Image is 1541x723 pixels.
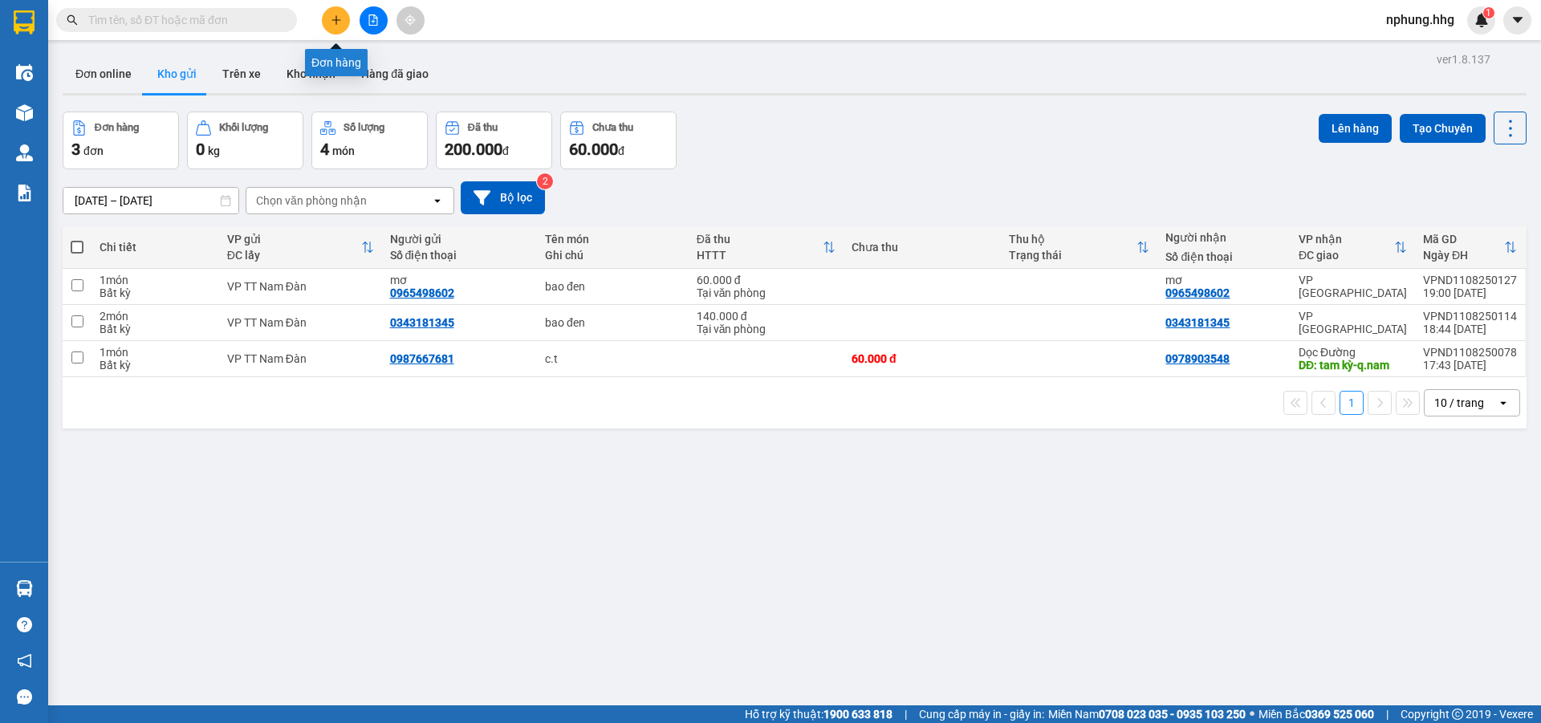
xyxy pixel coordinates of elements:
div: Người gửi [390,233,529,246]
div: Đơn hàng [305,49,368,76]
div: 0978903548 [1165,352,1230,365]
div: c.t [545,352,681,365]
span: caret-down [1511,13,1525,27]
div: ver 1.8.137 [1437,51,1490,68]
img: warehouse-icon [16,104,33,121]
img: logo [9,67,30,146]
div: Khối lượng [219,122,268,133]
div: 10 / trang [1434,395,1484,411]
div: VPND1108250078 [1423,346,1517,359]
span: Hỗ trợ kỹ thuật: [745,705,892,723]
div: 60.000 đ [852,352,993,365]
button: Đã thu200.000đ [436,112,552,169]
strong: 0708 023 035 - 0935 103 250 [1099,708,1246,721]
div: Số lượng [344,122,384,133]
input: Tìm tên, số ĐT hoặc mã đơn [88,11,278,29]
div: Chi tiết [100,241,210,254]
th: Toggle SortBy [689,226,844,269]
button: Đơn hàng3đơn [63,112,179,169]
div: Đơn hàng [95,122,139,133]
button: Kho nhận [274,55,348,93]
span: đ [502,144,509,157]
div: VP TT Nam Đàn [227,352,374,365]
button: Số lượng4món [311,112,428,169]
div: Thu hộ [1009,233,1137,246]
div: VP gửi [227,233,361,246]
span: copyright [1452,709,1463,720]
button: Tạo Chuyến [1400,114,1486,143]
span: nphung.hhg [1373,10,1467,30]
button: file-add [360,6,388,35]
span: file-add [368,14,379,26]
div: Đã thu [697,233,823,246]
span: 1 [1486,7,1491,18]
strong: 1900 633 818 [823,708,892,721]
div: bao đen [545,316,681,329]
div: Chưa thu [852,241,993,254]
div: Chọn văn phòng nhận [256,193,367,209]
div: Tại văn phòng [697,286,836,299]
button: Bộ lọc [461,181,545,214]
div: Tên món [545,233,681,246]
div: Ghi chú [545,249,681,262]
div: Người nhận [1165,231,1282,244]
button: aim [396,6,425,35]
img: warehouse-icon [16,580,33,597]
span: search [67,14,78,26]
img: logo-vxr [14,10,35,35]
div: Bất kỳ [100,323,210,335]
span: Miền Nam [1048,705,1246,723]
div: HTTT [697,249,823,262]
span: Cung cấp máy in - giấy in: [919,705,1044,723]
div: 18:44 [DATE] [1423,323,1517,335]
div: VP [GEOGRAPHIC_DATA] [1299,274,1407,299]
span: đ [618,144,624,157]
button: Hàng đã giao [348,55,441,93]
div: 0343181345 [1165,316,1230,329]
span: 4 [320,140,329,159]
div: VPND1108250127 [1423,274,1517,286]
svg: open [1497,396,1510,409]
div: mơ [390,274,529,286]
span: aim [405,14,416,26]
img: solution-icon [16,185,33,201]
button: Trên xe [209,55,274,93]
div: VPND1108250114 [1423,310,1517,323]
div: VP nhận [1299,233,1394,246]
div: 140.000 đ [697,310,836,323]
img: icon-new-feature [1474,13,1489,27]
span: | [1386,705,1389,723]
div: ĐC lấy [227,249,361,262]
span: 3 [71,140,80,159]
span: Miền Bắc [1258,705,1374,723]
span: | [905,705,907,723]
div: Ngày ĐH [1423,249,1504,262]
div: Bất kỳ [100,359,210,372]
div: 1 món [100,274,210,286]
div: mơ [1165,274,1282,286]
th: Toggle SortBy [1415,226,1525,269]
div: Tại văn phòng [697,323,836,335]
button: Khối lượng0kg [187,112,303,169]
button: plus [322,6,350,35]
span: question-circle [17,617,32,632]
button: 1 [1340,391,1364,415]
div: 1 món [100,346,210,359]
div: 2 món [100,310,210,323]
img: warehouse-icon [16,144,33,161]
button: Lên hàng [1319,114,1392,143]
div: bao đen [545,280,681,293]
th: Toggle SortBy [1001,226,1158,269]
th: Toggle SortBy [219,226,382,269]
div: Bất kỳ [100,286,210,299]
div: VP TT Nam Đàn [227,280,374,293]
img: warehouse-icon [16,64,33,81]
div: DĐ: tam kỳ-q.nam [1299,359,1407,372]
strong: HÃNG XE HẢI HOÀNG GIA [43,16,144,51]
button: Đơn online [63,55,144,93]
span: plus [331,14,342,26]
input: Select a date range. [63,188,238,213]
span: 0 [196,140,205,159]
span: món [332,144,355,157]
div: Số điện thoại [390,249,529,262]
